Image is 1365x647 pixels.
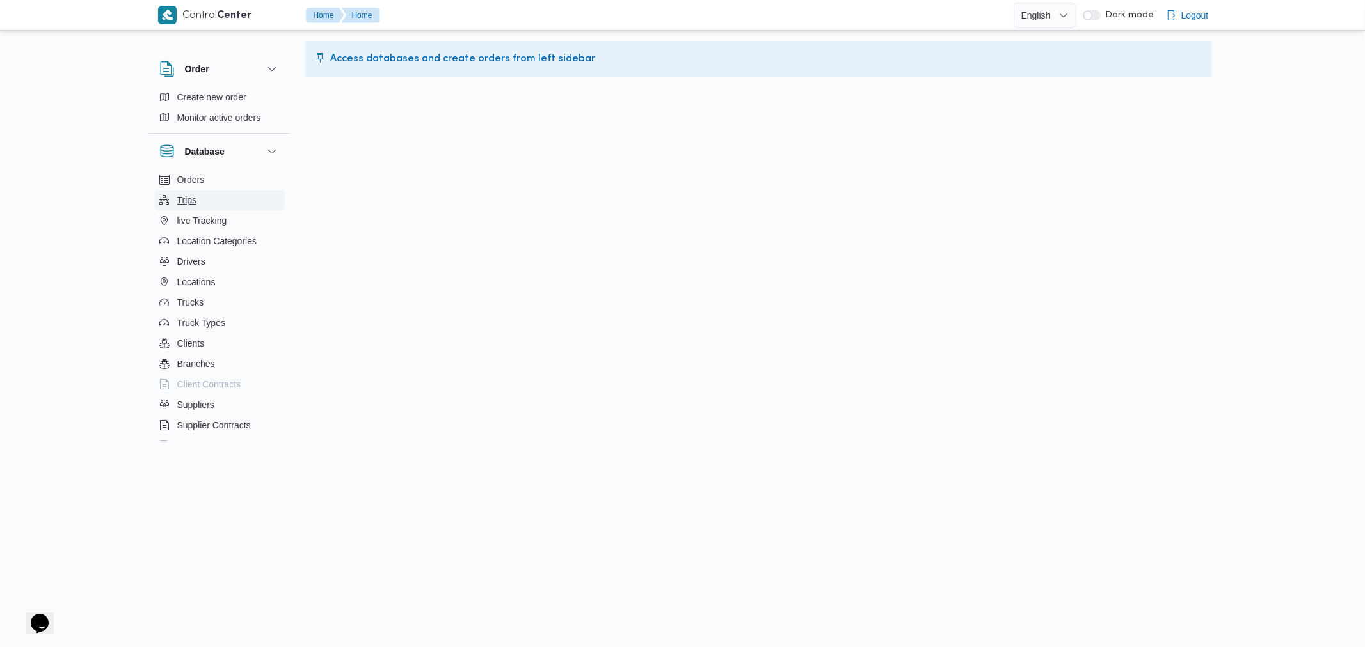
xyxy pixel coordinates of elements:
span: Clients [177,336,205,351]
button: Location Categories [154,231,285,251]
button: Trips [154,190,285,210]
span: Drivers [177,254,205,269]
button: Home [306,8,344,23]
h3: Order [185,61,209,77]
span: Access databases and create orders from left sidebar [331,51,596,66]
span: Create new order [177,90,246,105]
button: Monitor active orders [154,107,285,128]
button: Home [342,8,380,23]
span: Monitor active orders [177,110,261,125]
button: Client Contracts [154,374,285,394]
button: Branches [154,354,285,374]
span: Trucks [177,295,204,310]
div: Order [149,87,290,133]
span: Dark mode [1101,10,1154,20]
span: Supplier Contracts [177,417,251,433]
span: Truck Types [177,315,225,331]
h3: Database [185,144,225,159]
b: Center [218,11,252,20]
button: Drivers [154,251,285,272]
button: Order [159,61,280,77]
button: Devices [154,435,285,456]
span: Trips [177,192,197,208]
span: Orders [177,172,205,187]
span: Client Contracts [177,377,241,392]
button: Database [159,144,280,159]
span: Locations [177,274,216,290]
span: Devices [177,438,209,453]
button: Clients [154,333,285,354]
button: Truck Types [154,313,285,333]
button: Trucks [154,292,285,313]
span: Suppliers [177,397,214,412]
button: Suppliers [154,394,285,415]
button: Locations [154,272,285,292]
span: Branches [177,356,215,371]
span: live Tracking [177,213,227,228]
button: Create new order [154,87,285,107]
button: Logout [1161,3,1214,28]
iframe: chat widget [13,596,54,634]
div: Database [149,169,290,446]
button: live Tracking [154,210,285,231]
img: X8yXhbKr1z7QwAAAABJRU5ErkJggg== [158,6,177,24]
span: Logout [1181,8,1209,23]
button: Supplier Contracts [154,415,285,435]
button: Orders [154,169,285,190]
span: Location Categories [177,233,257,249]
